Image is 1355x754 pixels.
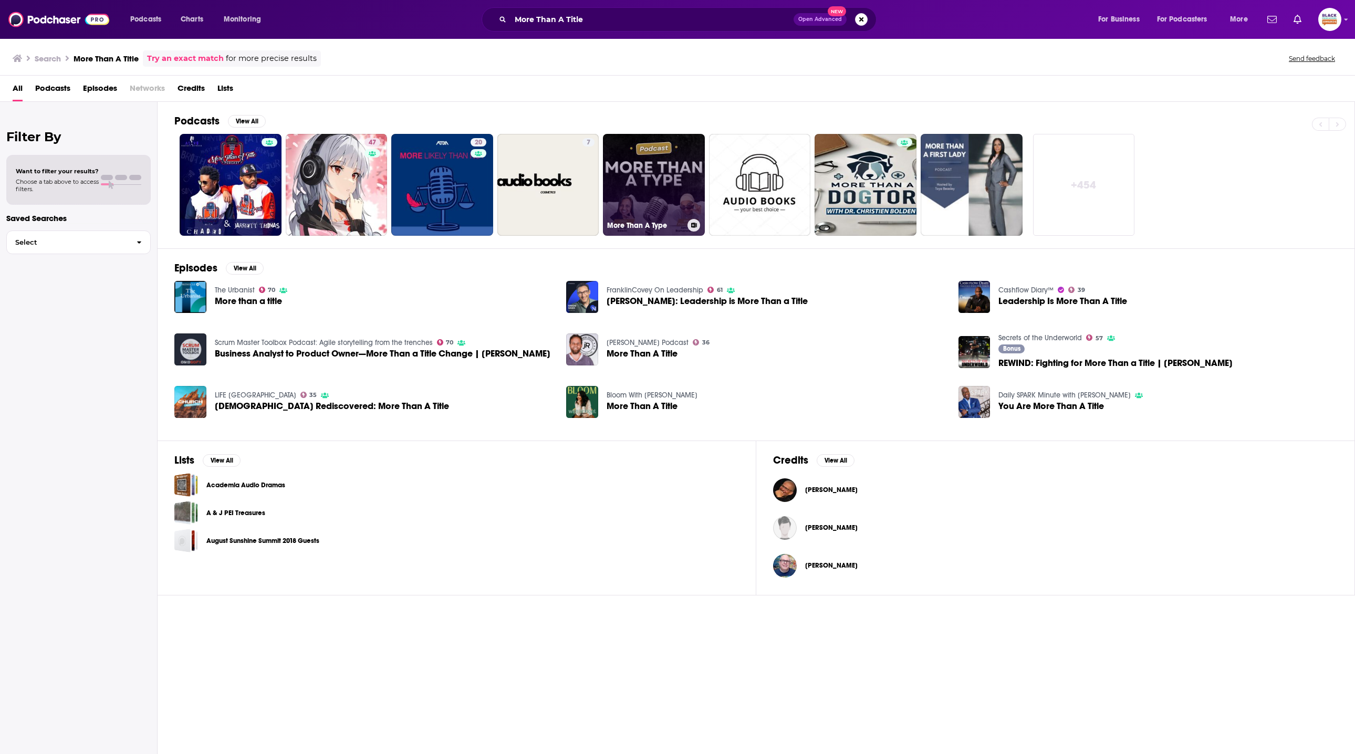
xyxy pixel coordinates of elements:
a: REWIND: Fighting for More Than a Title | Desley Robinson [958,336,991,368]
h2: Credits [773,454,808,467]
a: Secrets of the Underworld [998,333,1082,342]
button: Select [6,231,151,254]
span: 7 [587,138,590,148]
img: Rachel Alembakis [773,516,797,540]
button: View All [228,115,266,128]
a: Jeff Adams [805,561,858,570]
a: 70 [259,287,276,293]
span: Academia Audio Dramas [174,473,198,497]
span: 20 [475,138,482,148]
a: 36 [693,339,710,345]
span: August Sunshine Summit 2018 Guests [174,529,198,552]
span: Want to filter your results? [16,167,99,175]
span: 47 [369,138,376,148]
p: Saved Searches [6,213,151,223]
span: for more precise results [226,53,317,65]
span: REWIND: Fighting for More Than a Title | [PERSON_NAME] [998,359,1233,368]
a: +454 [1033,134,1135,236]
button: View All [203,454,241,467]
a: Junior Ziegler Podcast [607,338,689,347]
a: ListsView All [174,454,241,467]
a: Simon Sinek: Leadership is More Than a Title [607,297,808,306]
a: Alex de Souza [805,486,858,494]
button: Alex de SouzaAlex de Souza [773,473,1338,507]
span: 70 [268,288,275,292]
a: 7 [497,134,599,236]
span: 36 [702,340,710,345]
button: open menu [123,11,175,28]
span: For Business [1098,12,1140,27]
img: More than a title [174,281,206,313]
button: Send feedback [1286,54,1338,63]
h3: Search [35,54,61,64]
img: User Profile [1318,8,1341,31]
a: 20 [391,134,493,236]
span: [PERSON_NAME] [805,561,858,570]
img: Jeff Adams [773,554,797,578]
img: Business Analyst to Product Owner—More Than a Title Change | Joelle Tegwen [174,333,206,365]
span: Podcasts [35,80,70,101]
a: August Sunshine Summit 2018 Guests [206,535,319,547]
span: New [828,6,847,16]
button: View All [226,262,264,275]
h2: Lists [174,454,194,467]
span: Select [7,239,128,246]
a: Show notifications dropdown [1289,11,1306,28]
a: 47 [364,138,380,146]
h3: More Than A Title [74,54,139,64]
a: Bloom With Bridget [607,391,697,400]
a: More Than A Title [566,333,598,365]
span: For Podcasters [1157,12,1207,27]
a: Daily SPARK Minute with Simon T. Bailey [998,391,1131,400]
a: Show notifications dropdown [1263,11,1281,28]
a: Leadership Is More Than A Title [998,297,1127,306]
a: 7 [582,138,595,146]
a: 20 [471,138,486,146]
span: 35 [309,393,317,397]
h3: More Than A Type [607,221,683,230]
a: Cashflow Diary™ [998,286,1054,295]
a: Academia Audio Dramas [206,479,285,491]
a: Alex de Souza [773,478,797,502]
a: 57 [1086,334,1103,341]
span: 70 [446,340,453,345]
span: Monitoring [224,12,261,27]
a: All [13,80,23,101]
img: Leadership Is More Than A Title [958,281,991,313]
button: open menu [216,11,275,28]
img: Church Rediscovered: More Than A Title [174,386,206,418]
span: More Than A Title [607,349,678,358]
span: More Than A Title [607,402,678,411]
a: Lists [217,80,233,101]
span: Open Advanced [798,17,842,22]
a: 35 [300,392,317,398]
a: 61 [707,287,723,293]
a: Episodes [83,80,117,101]
span: Choose a tab above to access filters. [16,178,99,193]
span: More than a title [215,297,282,306]
a: Try an exact match [147,53,224,65]
span: 39 [1078,288,1085,292]
a: Credits [178,80,205,101]
button: open menu [1223,11,1261,28]
span: [PERSON_NAME]: Leadership is More Than a Title [607,297,808,306]
span: [DEMOGRAPHIC_DATA] Rediscovered: More Than A Title [215,402,449,411]
a: A & J PEI Treasures [206,507,265,519]
span: Business Analyst to Product Owner—More Than a Title Change | [PERSON_NAME] [215,349,550,358]
button: Rachel AlembakisRachel Alembakis [773,511,1338,544]
a: LIFE Adelaide [215,391,296,400]
span: Podcasts [130,12,161,27]
span: [PERSON_NAME] [805,523,858,532]
span: Networks [130,80,165,101]
a: A & J PEI Treasures [174,501,198,525]
a: Church Rediscovered: More Than A Title [215,402,449,411]
button: Jeff AdamsJeff Adams [773,549,1338,582]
